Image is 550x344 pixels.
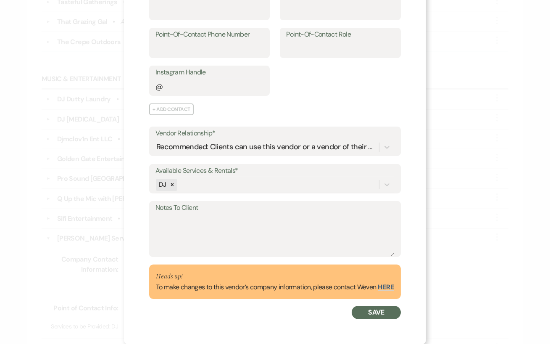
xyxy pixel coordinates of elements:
button: + Add Contact [149,103,194,115]
p: Heads up! [156,271,394,282]
div: @ [155,81,163,93]
label: Instagram Handle [155,66,264,79]
label: Point-Of-Contact Phone Number [155,29,264,41]
button: Save [352,306,401,319]
label: Available Services & Rentals* [155,165,395,177]
label: Point-Of-Contact Role [286,29,395,41]
label: Notes To Client [155,202,395,214]
button: here [378,284,394,291]
div: To make changes to this vendor’s company information, please contact Weven [156,271,394,292]
div: DJ [156,179,168,191]
div: Recommended: Clients can use this vendor or a vendor of their choice. [156,142,376,153]
label: Vendor Relationship* [155,127,395,140]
